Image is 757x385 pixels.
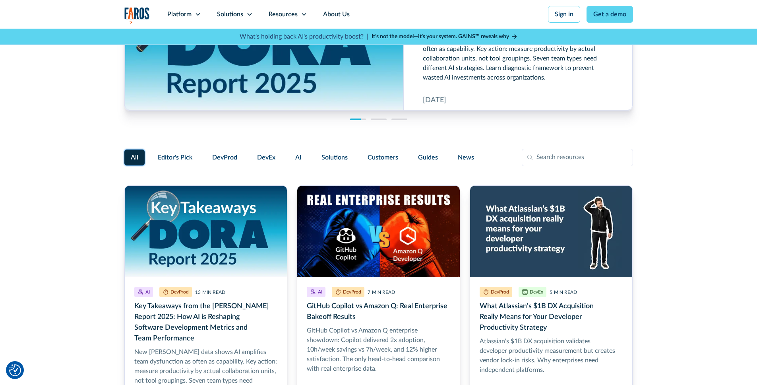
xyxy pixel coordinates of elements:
img: Logo of the analytics and reporting company Faros. [124,7,150,23]
span: News [458,153,474,162]
img: Revisit consent button [9,364,21,376]
strong: It’s not the model—it’s your system. GAINS™ reveals why [372,34,509,39]
div: Solutions [217,10,243,19]
img: Illustration of a boxing match of GitHub Copilot vs. Amazon Q. with real enterprise results. [297,186,460,277]
span: All [131,153,138,162]
span: Solutions [321,153,348,162]
img: Developer scratching his head on a blue background [470,186,633,277]
span: AI [295,153,302,162]
div: Platform [167,10,192,19]
span: DevProd [212,153,237,162]
p: What's holding back AI's productivity boost? | [240,32,368,41]
a: Sign in [548,6,580,23]
a: home [124,7,150,23]
a: Get a demo [587,6,633,23]
div: Resources [269,10,298,19]
span: Customers [368,153,398,162]
img: Key takeaways from the DORA Report 2025 [125,186,287,277]
span: DevEx [257,153,275,162]
input: Search resources [522,149,633,166]
button: Cookie Settings [9,364,21,376]
span: Editor's Pick [158,153,192,162]
span: Guides [418,153,438,162]
form: Filter Form [124,149,633,166]
a: It’s not the model—it’s your system. GAINS™ reveals why [372,33,518,41]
